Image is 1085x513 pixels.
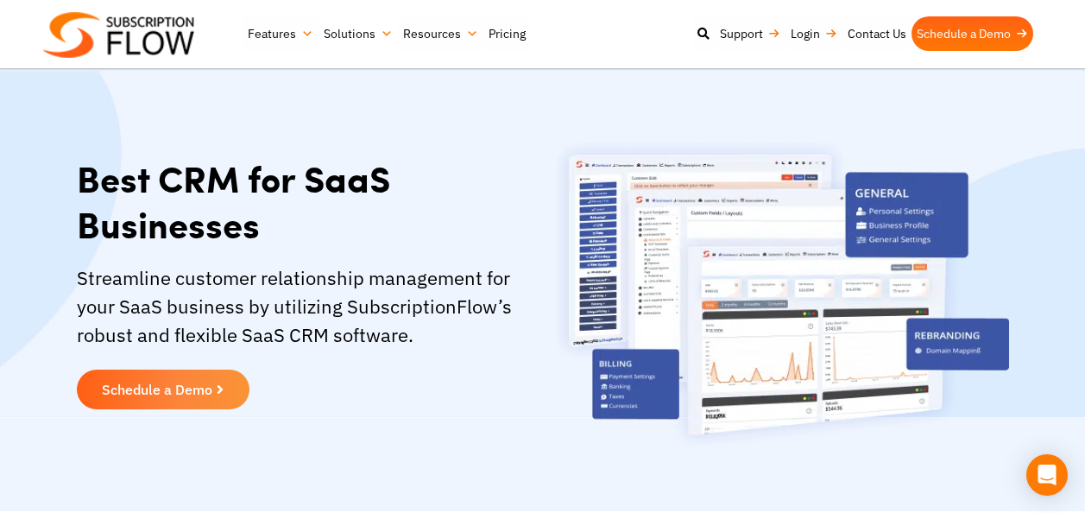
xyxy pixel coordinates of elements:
[43,12,194,58] img: Subscriptionflow
[77,370,249,409] a: Schedule a Demo
[102,383,212,396] span: Schedule a Demo
[912,16,1033,51] a: Schedule a Demo
[319,16,398,51] a: Solutions
[785,16,842,51] a: Login
[398,16,483,51] a: Resources
[483,16,531,51] a: Pricing
[715,16,785,51] a: Support
[842,16,912,51] a: Contact Us
[552,138,1009,451] img: best-crm-for-saas-bussinesses
[77,155,534,246] h1: Best CRM for SaaS Businesses
[77,263,534,349] p: Streamline customer relationship management for your SaaS business by utilizing SubscriptionFlow’...
[243,16,319,51] a: Features
[1026,454,1068,496] div: Open Intercom Messenger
